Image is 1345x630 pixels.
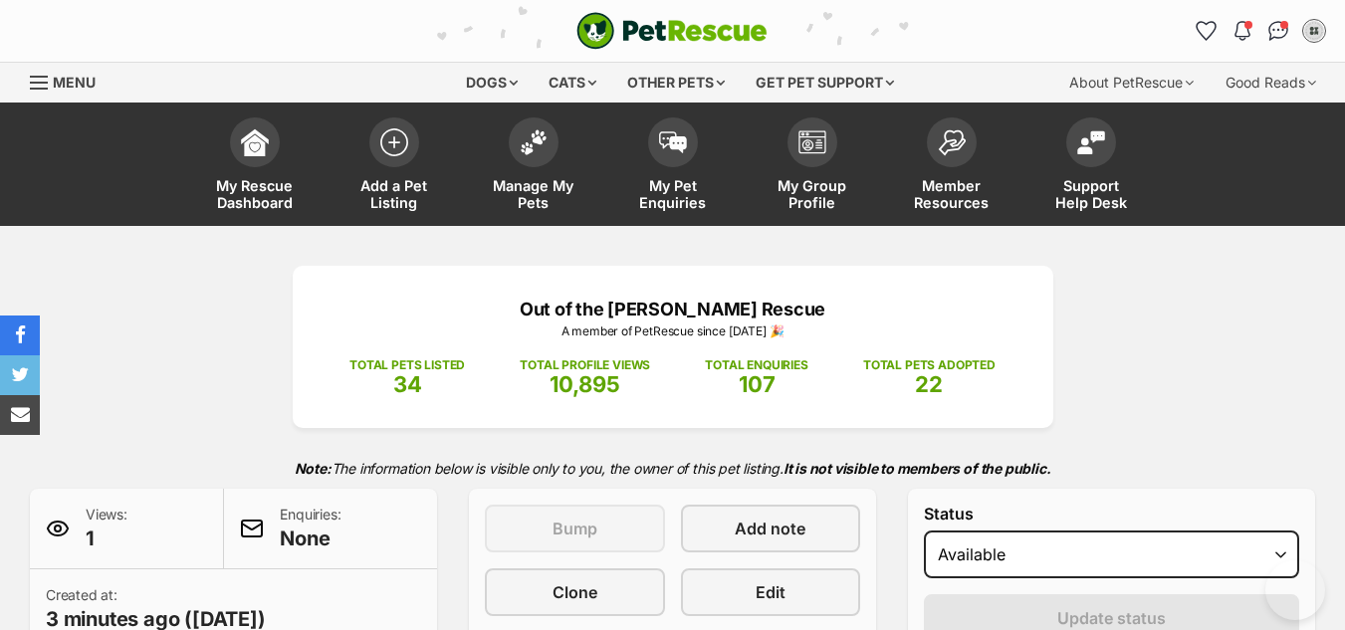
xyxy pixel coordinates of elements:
a: Edit [681,568,861,616]
p: TOTAL PETS LISTED [349,356,465,374]
a: Favourites [1191,15,1223,47]
span: 34 [393,371,422,397]
img: manage-my-pets-icon-02211641906a0b7f246fdf0571729dbe1e7629f14944591b6c1af311fb30b64b.svg [520,129,548,155]
strong: Note: [295,460,332,477]
button: Notifications [1227,15,1258,47]
iframe: Help Scout Beacon - Open [1265,560,1325,620]
img: chat-41dd97257d64d25036548639549fe6c8038ab92f7586957e7f3b1b290dea8141.svg [1268,21,1289,41]
a: Menu [30,63,110,99]
a: Clone [485,568,665,616]
a: Member Resources [882,107,1021,226]
img: pet-enquiries-icon-7e3ad2cf08bfb03b45e93fb7055b45f3efa6380592205ae92323e6603595dc1f.svg [659,131,687,153]
span: Member Resources [907,177,997,211]
span: My Group Profile [768,177,857,211]
p: Out of the [PERSON_NAME] Rescue [323,296,1023,322]
img: member-resources-icon-8e73f808a243e03378d46382f2149f9095a855e16c252ad45f914b54edf8863c.svg [938,129,966,156]
span: Clone [553,580,597,604]
img: dashboard-icon-eb2f2d2d3e046f16d808141f083e7271f6b2e854fb5c12c21221c1fb7104beca.svg [241,128,269,156]
ul: Account quick links [1191,15,1330,47]
p: TOTAL PETS ADOPTED [863,356,996,374]
span: 22 [915,371,943,397]
p: Enquiries: [280,505,340,552]
span: Edit [756,580,785,604]
img: notifications-46538b983faf8c2785f20acdc204bb7945ddae34d4c08c2a6579f10ce5e182be.svg [1234,21,1250,41]
label: Status [924,505,1299,523]
span: My Rescue Dashboard [210,177,300,211]
div: Good Reads [1212,63,1330,103]
span: 1 [86,525,127,552]
a: Add note [681,505,861,552]
div: Get pet support [742,63,908,103]
span: Update status [1057,606,1166,630]
span: Support Help Desk [1046,177,1136,211]
p: TOTAL ENQUIRIES [705,356,807,374]
span: Menu [53,74,96,91]
span: None [280,525,340,552]
div: Dogs [452,63,532,103]
div: Other pets [613,63,739,103]
img: add-pet-listing-icon-0afa8454b4691262ce3f59096e99ab1cd57d4a30225e0717b998d2c9b9846f56.svg [380,128,408,156]
p: TOTAL PROFILE VIEWS [520,356,650,374]
a: PetRescue [576,12,768,50]
button: My account [1298,15,1330,47]
a: Manage My Pets [464,107,603,226]
span: Add a Pet Listing [349,177,439,211]
a: Conversations [1262,15,1294,47]
div: Cats [535,63,610,103]
img: logo-cat-932fe2b9b8326f06289b0f2fb663e598f794de774fb13d1741a6617ecf9a85b4.svg [576,12,768,50]
a: My Pet Enquiries [603,107,743,226]
p: A member of PetRescue since [DATE] 🎉 [323,322,1023,340]
img: help-desk-icon-fdf02630f3aa405de69fd3d07c3f3aa587a6932b1a1747fa1d2bba05be0121f9.svg [1077,130,1105,154]
a: Add a Pet Listing [325,107,464,226]
span: My Pet Enquiries [628,177,718,211]
span: Bump [553,517,597,540]
p: Views: [86,505,127,552]
strong: It is not visible to members of the public. [784,460,1051,477]
a: My Rescue Dashboard [185,107,325,226]
div: About PetRescue [1055,63,1208,103]
span: 10,895 [550,371,620,397]
button: Bump [485,505,665,552]
img: group-profile-icon-3fa3cf56718a62981997c0bc7e787c4b2cf8bcc04b72c1350f741eb67cf2f40e.svg [798,130,826,154]
a: My Group Profile [743,107,882,226]
img: Out of the Woods Rescue profile pic [1304,21,1324,41]
span: Manage My Pets [489,177,578,211]
span: Add note [735,517,805,540]
a: Support Help Desk [1021,107,1161,226]
span: 107 [739,371,776,397]
p: The information below is visible only to you, the owner of this pet listing. [30,448,1315,489]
